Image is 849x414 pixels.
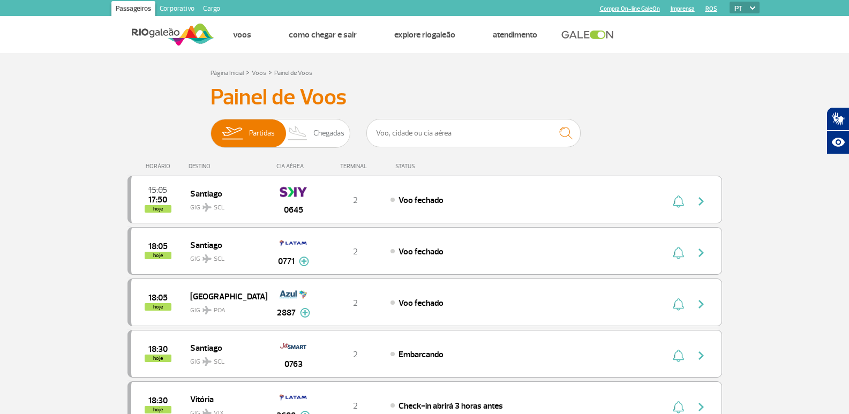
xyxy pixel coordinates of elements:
[148,186,167,194] span: 2025-08-24 15:05:00
[399,298,444,308] span: Voo fechado
[190,300,259,315] span: GIG
[353,401,358,411] span: 2
[148,345,168,353] span: 2025-08-24 18:30:00
[148,196,167,204] span: 2025-08-24 17:50:00
[233,29,251,40] a: Voos
[215,119,249,147] img: slider-embarque
[671,5,695,12] a: Imprensa
[282,119,314,147] img: slider-desembarque
[131,163,189,170] div: HORÁRIO
[284,204,303,216] span: 0645
[366,119,581,147] input: Voo, cidade ou cia aérea
[277,306,296,319] span: 2887
[214,357,224,367] span: SCL
[214,306,226,315] span: POA
[202,203,212,212] img: destiny_airplane.svg
[267,163,320,170] div: CIA AÉREA
[202,254,212,263] img: destiny_airplane.svg
[673,298,684,311] img: sino-painel-voo.svg
[190,341,259,355] span: Santiago
[695,195,708,208] img: seta-direita-painel-voo.svg
[673,195,684,208] img: sino-painel-voo.svg
[493,29,537,40] a: Atendimento
[148,397,168,404] span: 2025-08-24 18:30:00
[278,255,295,268] span: 0771
[399,401,503,411] span: Check-in abrirá 3 horas antes
[695,246,708,259] img: seta-direita-painel-voo.svg
[211,84,639,111] h3: Painel de Voos
[600,5,660,12] a: Compra On-line GaleOn
[313,119,344,147] span: Chegadas
[190,186,259,200] span: Santiago
[145,252,171,259] span: hoje
[145,303,171,311] span: hoje
[353,246,358,257] span: 2
[202,306,212,314] img: destiny_airplane.svg
[189,163,267,170] div: DESTINO
[111,1,155,18] a: Passageiros
[390,163,477,170] div: STATUS
[695,349,708,362] img: seta-direita-painel-voo.svg
[353,349,358,360] span: 2
[202,357,212,366] img: destiny_airplane.svg
[190,249,259,264] span: GIG
[827,107,849,131] button: Abrir tradutor de língua de sinais.
[190,392,259,406] span: Vitória
[190,197,259,213] span: GIG
[695,298,708,311] img: seta-direita-painel-voo.svg
[268,66,272,78] a: >
[399,349,444,360] span: Embarcando
[145,406,171,413] span: hoje
[353,195,358,206] span: 2
[148,243,168,250] span: 2025-08-24 18:05:00
[274,69,312,77] a: Painel de Voos
[246,66,250,78] a: >
[673,349,684,362] img: sino-painel-voo.svg
[211,69,244,77] a: Página Inicial
[705,5,717,12] a: RQS
[394,29,455,40] a: Explore RIOgaleão
[353,298,358,308] span: 2
[399,246,444,257] span: Voo fechado
[827,107,849,154] div: Plugin de acessibilidade da Hand Talk.
[284,358,303,371] span: 0763
[148,294,168,302] span: 2025-08-24 18:05:00
[145,355,171,362] span: hoje
[300,308,310,318] img: mais-info-painel-voo.svg
[695,401,708,413] img: seta-direita-painel-voo.svg
[299,257,309,266] img: mais-info-painel-voo.svg
[214,203,224,213] span: SCL
[673,246,684,259] img: sino-painel-voo.svg
[199,1,224,18] a: Cargo
[673,401,684,413] img: sino-painel-voo.svg
[190,238,259,252] span: Santiago
[214,254,224,264] span: SCL
[190,289,259,303] span: [GEOGRAPHIC_DATA]
[249,119,275,147] span: Partidas
[190,351,259,367] span: GIG
[155,1,199,18] a: Corporativo
[252,69,266,77] a: Voos
[289,29,357,40] a: Como chegar e sair
[399,195,444,206] span: Voo fechado
[320,163,390,170] div: TERMINAL
[827,131,849,154] button: Abrir recursos assistivos.
[145,205,171,213] span: hoje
